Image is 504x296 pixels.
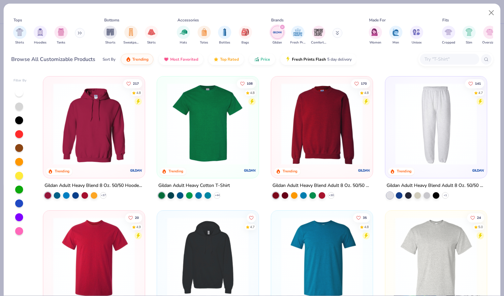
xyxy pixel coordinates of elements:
button: filter button [290,26,305,45]
span: Trending [132,57,148,62]
button: filter button [34,26,47,45]
div: filter for Oversized [482,26,497,45]
button: filter button [123,26,139,45]
div: filter for Slim [462,26,476,45]
img: Hoodies Image [37,28,44,36]
span: Gildan [272,40,282,45]
span: Cropped [442,40,455,45]
img: a164e800-7022-4571-a324-30c76f641635 [138,83,226,165]
span: 5 day delivery [327,56,352,63]
span: Hats [180,40,187,45]
img: Bags Image [241,28,249,36]
button: Like [353,213,370,222]
div: 4.8 [364,90,369,95]
span: Sweatpants [123,40,139,45]
span: Top Rated [220,57,239,62]
span: 217 [133,82,139,85]
span: Bottles [219,40,230,45]
div: Browse All Customizable Products [11,55,95,63]
img: flash.gif [285,57,291,62]
span: Comfort Colors [311,40,326,45]
div: filter for Skirts [145,26,158,45]
span: Totes [200,40,208,45]
div: 4.8 [364,224,369,229]
span: Slim [466,40,472,45]
span: Bags [241,40,249,45]
input: Try "T-Shirt" [424,55,475,63]
span: Tanks [57,40,65,45]
img: Gildan logo [358,164,371,177]
span: 35 [363,216,367,219]
button: filter button [54,26,68,45]
button: Most Favorited [159,54,203,65]
div: Bottoms [104,17,119,23]
div: filter for Tanks [54,26,68,45]
img: c7b025ed-4e20-46ac-9c52-55bc1f9f47df [278,83,366,165]
button: Like [467,213,484,222]
button: Fresh Prints Flash5 day delivery [280,54,357,65]
span: Skirts [147,40,156,45]
img: Men Image [392,28,399,36]
div: 4.7 [478,90,483,95]
span: + 37 [101,193,106,197]
button: filter button [482,26,497,45]
button: Price [249,54,275,65]
button: filter button [410,26,423,45]
img: most_fav.gif [164,57,169,62]
img: Gildan logo [129,164,142,177]
div: 4.9 [136,224,141,229]
span: 141 [475,82,481,85]
div: 4.8 [250,90,255,95]
button: filter button [389,26,402,45]
div: filter for Men [389,26,402,45]
button: filter button [198,26,211,45]
div: filter for Hats [177,26,190,45]
span: 108 [247,82,253,85]
img: trending.gif [126,57,131,62]
span: Fresh Prints Flash [292,57,326,62]
div: Gildan Adult Heavy Blend 8 Oz. 50/50 Hooded Sweatshirt [45,182,143,190]
img: Comfort Colors Image [314,27,324,37]
img: Sweatpants Image [127,28,135,36]
div: Accessories [177,17,199,23]
span: + 1 [444,193,447,197]
img: 01756b78-01f6-4cc6-8d8a-3c30c1a0c8ac [50,83,138,165]
img: Gildan Image [272,27,282,37]
span: Fresh Prints [290,40,305,45]
span: 170 [361,82,367,85]
span: + 30 [329,193,334,197]
button: filter button [104,26,117,45]
img: Oversized Image [486,28,493,36]
div: Fits [442,17,449,23]
img: Fresh Prints Image [293,27,303,37]
img: Bottles Image [221,28,228,36]
button: filter button [369,26,382,45]
img: 13b9c606-79b1-4059-b439-68fabb1693f9 [392,83,480,165]
div: Made For [369,17,386,23]
div: Brands [271,17,284,23]
button: Trending [121,54,153,65]
img: Women Image [371,28,379,36]
button: filter button [311,26,326,45]
span: Most Favorited [170,57,198,62]
button: filter button [442,26,455,45]
button: filter button [271,26,284,45]
button: Like [465,79,484,88]
span: Men [393,40,399,45]
img: Gildan logo [243,164,257,177]
div: filter for Bags [239,26,252,45]
div: 4.8 [136,90,141,95]
img: Slim Image [465,28,473,36]
img: Cropped Image [445,28,452,36]
div: 5.0 [478,224,483,229]
div: Gildan Adult Heavy Blend Adult 8 Oz. 50/50 Fleece Crew [272,182,371,190]
div: filter for Women [369,26,382,45]
img: Hats Image [180,28,187,36]
span: Shorts [105,40,115,45]
img: Shirts Image [16,28,23,36]
span: Shirts [15,40,24,45]
span: Hoodies [34,40,47,45]
div: Tops [14,17,22,23]
button: Like [125,213,142,222]
div: Filter By [14,78,27,83]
